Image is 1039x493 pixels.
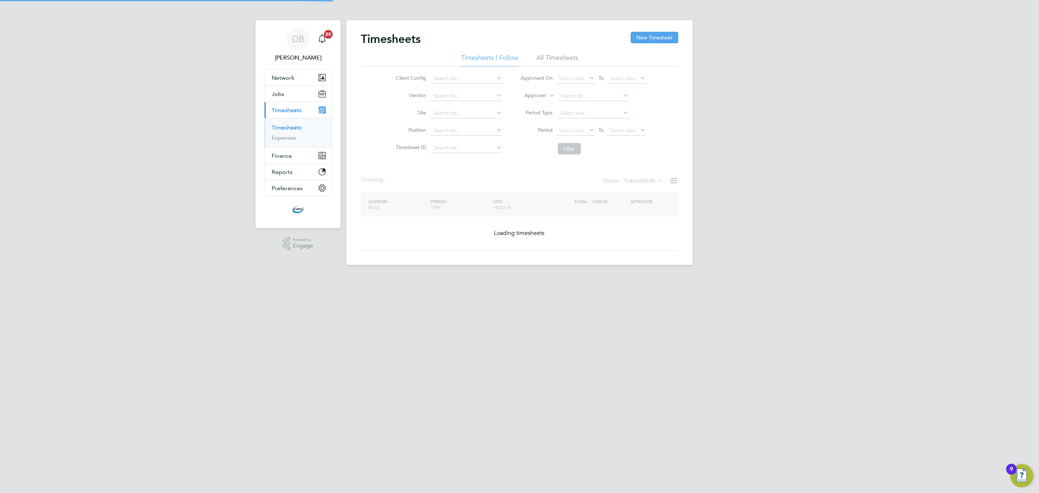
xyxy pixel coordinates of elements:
[1010,469,1013,479] div: 9
[559,127,585,134] span: Select date
[596,125,606,135] span: To
[283,237,314,250] a: Powered byEngage
[431,126,502,136] input: Search for...
[431,108,502,118] input: Search for...
[264,86,332,102] button: Jobs
[461,53,518,66] li: Timesheets I Follow
[293,237,313,243] span: Powered by
[394,75,426,81] label: Client Config
[383,176,387,183] span: ...
[272,185,303,192] span: Preferences
[293,243,313,249] span: Engage
[255,20,341,228] nav: Main navigation
[272,107,302,114] span: Timesheets
[558,91,629,101] input: Search for...
[264,180,332,196] button: Preferences
[361,32,421,46] h2: Timesheets
[292,34,304,44] span: DB
[264,27,332,62] a: DB[PERSON_NAME]
[603,176,664,186] div: Status
[272,169,293,175] span: Reports
[272,124,302,131] a: Timesheets
[536,53,578,66] li: All Timesheets
[559,75,585,82] span: Select date
[394,127,426,133] label: Position
[431,91,502,101] input: Search for...
[394,144,426,150] label: Timesheet ID
[431,143,502,153] input: Search for...
[264,53,332,62] span: Daniel Barber
[264,204,332,215] a: Go to home page
[558,143,581,154] button: Filter
[631,32,678,43] button: New Timesheet
[324,30,333,39] span: 20
[272,152,292,159] span: Finance
[1010,464,1033,487] button: Open Resource Center, 9 new notifications
[264,164,332,180] button: Reports
[264,102,332,118] button: Timesheets
[315,27,329,51] a: 20
[394,109,426,116] label: Site
[558,108,629,118] input: Select one
[520,75,553,81] label: Approved On
[596,73,606,83] span: To
[652,177,655,184] span: 0
[264,148,332,163] button: Finance
[361,176,389,184] div: Showing
[264,70,332,86] button: Network
[514,92,547,99] label: Approver
[431,74,502,84] input: Search for...
[610,75,636,82] span: Select date
[520,109,553,116] label: Period Type
[272,74,294,81] span: Network
[520,127,553,133] label: Period
[272,91,284,97] span: Jobs
[264,118,332,147] div: Timesheets
[610,127,636,134] span: Select date
[624,177,662,184] label: Submitted
[394,92,426,99] label: Vendor
[272,134,296,141] a: Expenses
[292,204,304,215] img: cbwstaffingsolutions-logo-retina.png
